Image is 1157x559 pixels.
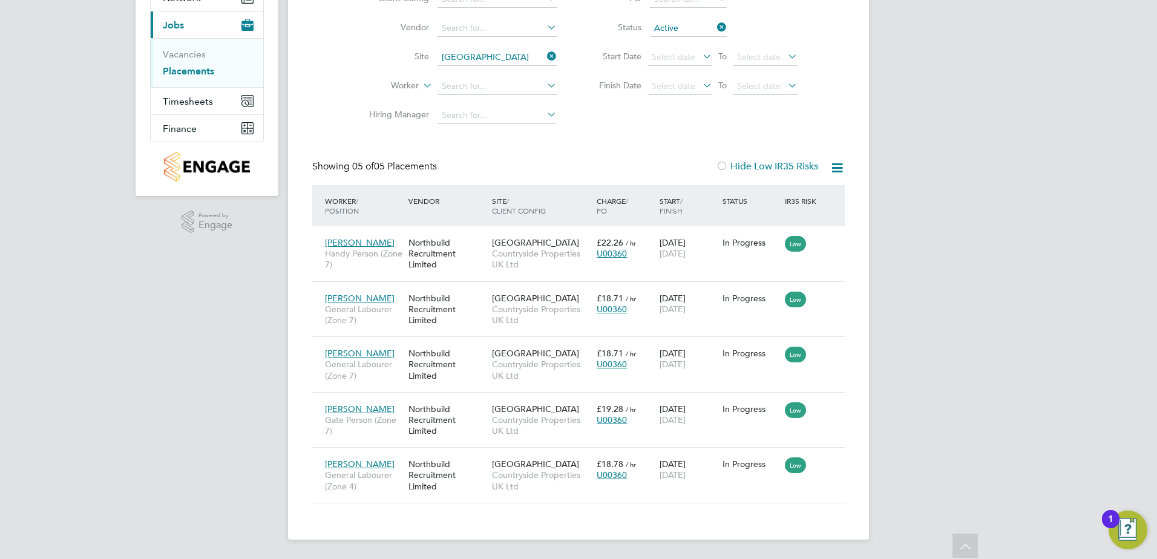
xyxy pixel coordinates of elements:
[660,414,686,425] span: [DATE]
[325,196,359,215] span: / Position
[322,230,845,241] a: [PERSON_NAME]Handy Person (Zone 7)Northbuild Recruitment Limited[GEOGRAPHIC_DATA]Countryside Prop...
[657,231,719,265] div: [DATE]
[359,51,429,62] label: Site
[322,286,845,296] a: [PERSON_NAME]General Labourer (Zone 7)Northbuild Recruitment Limited[GEOGRAPHIC_DATA]Countryside ...
[715,77,730,93] span: To
[657,190,719,221] div: Start
[723,293,779,304] div: In Progress
[352,160,374,172] span: 05 of
[198,220,232,230] span: Engage
[359,22,429,33] label: Vendor
[626,238,636,247] span: / hr
[438,107,557,124] input: Search for...
[182,211,233,234] a: Powered byEngage
[587,51,641,62] label: Start Date
[325,248,402,270] span: Handy Person (Zone 7)
[492,359,591,381] span: Countryside Properties UK Ltd
[652,51,695,62] span: Select date
[492,237,579,248] span: [GEOGRAPHIC_DATA]
[325,404,395,414] span: [PERSON_NAME]
[150,152,264,181] a: Go to home page
[438,78,557,95] input: Search for...
[325,304,402,325] span: General Labourer (Zone 7)
[597,459,623,469] span: £18.78
[492,469,591,491] span: Countryside Properties UK Ltd
[650,20,727,37] input: Select one
[492,348,579,359] span: [GEOGRAPHIC_DATA]
[151,88,263,114] button: Timesheets
[660,248,686,259] span: [DATE]
[492,248,591,270] span: Countryside Properties UK Ltd
[737,80,781,91] span: Select date
[163,19,184,31] span: Jobs
[163,96,213,107] span: Timesheets
[492,414,591,436] span: Countryside Properties UK Ltd
[597,248,627,259] span: U00360
[597,196,628,215] span: / PO
[359,109,429,120] label: Hiring Manager
[597,348,623,359] span: £18.71
[657,287,719,321] div: [DATE]
[723,348,779,359] div: In Progress
[325,359,402,381] span: General Labourer (Zone 7)
[657,342,719,376] div: [DATE]
[322,397,845,407] a: [PERSON_NAME]Gate Person (Zone 7)Northbuild Recruitment Limited[GEOGRAPHIC_DATA]Countryside Prope...
[660,304,686,315] span: [DATE]
[626,349,636,358] span: / hr
[652,80,695,91] span: Select date
[492,404,579,414] span: [GEOGRAPHIC_DATA]
[492,304,591,325] span: Countryside Properties UK Ltd
[312,160,439,173] div: Showing
[325,293,395,304] span: [PERSON_NAME]
[405,397,489,443] div: Northbuild Recruitment Limited
[325,459,395,469] span: [PERSON_NAME]
[322,452,845,462] a: [PERSON_NAME]General Labourer (Zone 4)Northbuild Recruitment Limited[GEOGRAPHIC_DATA]Countryside ...
[723,404,779,414] div: In Progress
[352,160,437,172] span: 05 Placements
[325,469,402,491] span: General Labourer (Zone 4)
[626,294,636,303] span: / hr
[597,414,627,425] span: U00360
[322,190,405,221] div: Worker
[597,304,627,315] span: U00360
[405,190,489,212] div: Vendor
[1109,511,1147,549] button: Open Resource Center, 1 new notification
[151,115,263,142] button: Finance
[492,459,579,469] span: [GEOGRAPHIC_DATA]
[660,469,686,480] span: [DATE]
[716,160,818,172] label: Hide Low IR35 Risks
[719,190,782,212] div: Status
[597,293,623,304] span: £18.71
[438,20,557,37] input: Search for...
[785,236,806,252] span: Low
[325,348,395,359] span: [PERSON_NAME]
[325,414,402,436] span: Gate Person (Zone 7)
[151,38,263,87] div: Jobs
[626,460,636,469] span: / hr
[785,347,806,362] span: Low
[597,404,623,414] span: £19.28
[163,123,197,134] span: Finance
[785,292,806,307] span: Low
[723,459,779,469] div: In Progress
[597,237,623,248] span: £22.26
[492,196,546,215] span: / Client Config
[657,453,719,486] div: [DATE]
[785,457,806,473] span: Low
[164,152,249,181] img: countryside-properties-logo-retina.png
[782,190,824,212] div: IR35 Risk
[322,341,845,351] a: [PERSON_NAME]General Labourer (Zone 7)Northbuild Recruitment Limited[GEOGRAPHIC_DATA]Countryside ...
[587,80,641,91] label: Finish Date
[597,359,627,370] span: U00360
[737,51,781,62] span: Select date
[349,80,419,92] label: Worker
[594,190,657,221] div: Charge
[660,196,683,215] span: / Finish
[405,231,489,276] div: Northbuild Recruitment Limited
[626,405,636,414] span: / hr
[657,397,719,431] div: [DATE]
[1108,519,1113,535] div: 1
[163,48,206,60] a: Vacancies
[438,49,557,66] input: Search for...
[405,453,489,498] div: Northbuild Recruitment Limited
